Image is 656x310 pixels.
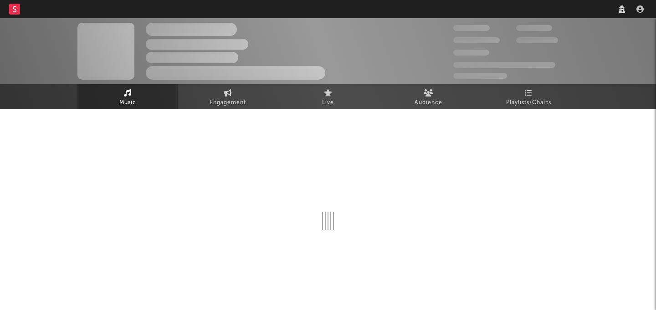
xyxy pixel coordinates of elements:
span: Engagement [210,97,246,108]
span: 300,000 [453,25,490,31]
a: Engagement [178,84,278,109]
span: Playlists/Charts [506,97,551,108]
span: 1,000,000 [516,37,558,43]
span: 50,000,000 Monthly Listeners [453,62,555,68]
span: 50,000,000 [453,37,500,43]
a: Playlists/Charts [478,84,579,109]
span: Audience [415,97,442,108]
a: Music [77,84,178,109]
span: Live [322,97,334,108]
span: Music [119,97,136,108]
span: Jump Score: 85.0 [453,73,507,79]
a: Audience [378,84,478,109]
span: 100,000 [516,25,552,31]
a: Live [278,84,378,109]
span: 100,000 [453,50,489,56]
